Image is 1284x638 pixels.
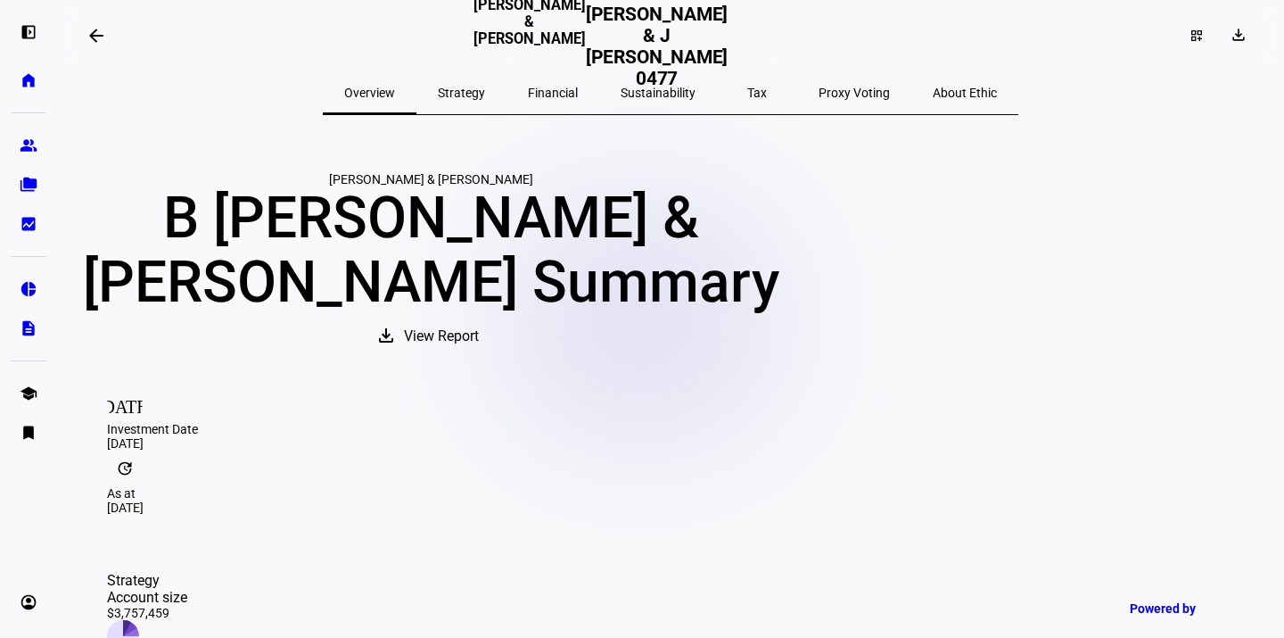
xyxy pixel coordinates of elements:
[404,315,479,358] span: View Report
[20,280,37,298] eth-mat-symbol: pie_chart
[1189,29,1204,43] mat-icon: dashboard_customize
[375,325,397,346] mat-icon: download
[20,137,37,154] eth-mat-symbol: group
[107,606,187,620] div: $3,757,459
[11,128,46,163] a: group
[107,501,1234,515] div: [DATE]
[747,87,767,99] span: Tax
[621,87,695,99] span: Sustainability
[1230,26,1247,44] mat-icon: download
[78,186,783,315] div: B [PERSON_NAME] & [PERSON_NAME] Summary
[358,315,504,358] button: View Report
[107,572,187,589] div: Strategy
[20,176,37,194] eth-mat-symbol: folder_copy
[107,486,1234,501] div: As at
[107,451,143,486] mat-icon: update
[344,87,395,99] span: Overview
[107,589,187,606] div: Account size
[107,422,1234,436] div: Investment Date
[11,311,46,346] a: description
[20,71,37,89] eth-mat-symbol: home
[20,319,37,337] eth-mat-symbol: description
[20,424,37,442] eth-mat-symbol: bookmark
[20,385,37,402] eth-mat-symbol: school
[1121,592,1257,625] a: Powered by
[528,87,578,99] span: Financial
[20,215,37,233] eth-mat-symbol: bid_landscape
[20,23,37,41] eth-mat-symbol: left_panel_open
[78,172,783,186] div: [PERSON_NAME] & [PERSON_NAME]
[86,25,107,46] mat-icon: arrow_backwards
[11,62,46,98] a: home
[11,167,46,203] a: folder_copy
[107,436,1234,451] div: [DATE]
[438,87,485,99] span: Strategy
[11,206,46,242] a: bid_landscape
[933,87,997,99] span: About Ethic
[11,271,46,307] a: pie_chart
[107,386,143,422] mat-icon: [DATE]
[20,593,37,611] eth-mat-symbol: account_circle
[819,87,890,99] span: Proxy Voting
